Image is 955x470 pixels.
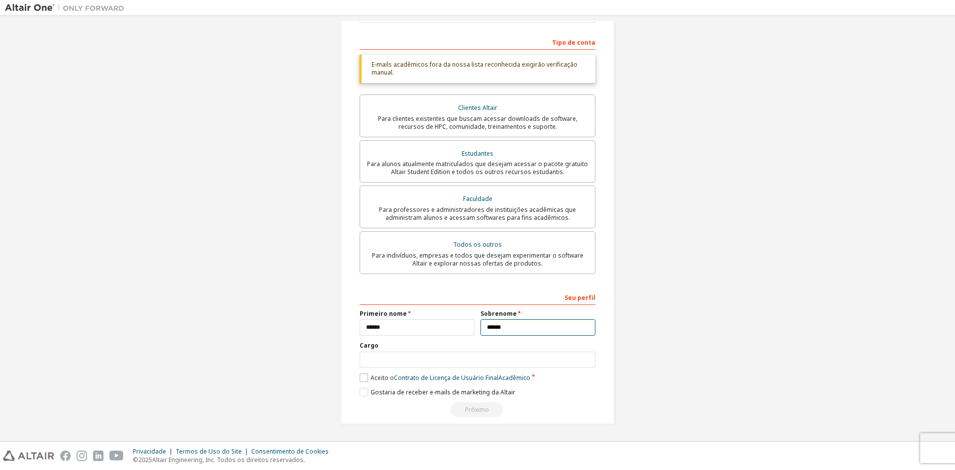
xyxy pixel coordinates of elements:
font: E-mails acadêmicos fora da nossa lista reconhecida exigirão verificação manual. [372,60,577,77]
font: Aceito o [371,374,394,382]
font: Estudantes [462,149,493,158]
font: Seu perfil [565,293,595,302]
font: Para professores e administradores de instituições acadêmicas que administram alunos e acessam so... [379,205,576,222]
font: Primeiro nome [360,309,407,318]
img: linkedin.svg [93,451,103,461]
font: 2025 [138,456,152,464]
img: altair_logo.svg [3,451,54,461]
img: Altair Um [5,3,129,13]
img: youtube.svg [109,451,124,461]
font: Privacidade [133,447,166,456]
div: Leia e aceite o CLUF para continuar [360,402,595,417]
font: Clientes Altair [458,103,497,112]
font: Contrato de Licença de Usuário Final [394,374,498,382]
font: Todos os outros [453,240,502,249]
font: Faculdade [463,194,492,203]
font: Para indivíduos, empresas e todos que desejam experimentar o software Altair e explorar nossas of... [372,251,583,268]
font: Para alunos atualmente matriculados que desejam acessar o pacote gratuito Altair Student Edition ... [367,160,588,176]
font: Consentimento de Cookies [251,447,329,456]
font: Cargo [360,341,379,350]
font: © [133,456,138,464]
img: instagram.svg [77,451,87,461]
font: Gostaria de receber e-mails de marketing da Altair [371,388,515,396]
font: Acadêmico [498,374,530,382]
font: Altair Engineering, Inc. Todos os direitos reservados. [152,456,305,464]
img: facebook.svg [60,451,71,461]
font: Tipo de conta [552,38,595,47]
font: Para clientes existentes que buscam acessar downloads de software, recursos de HPC, comunidade, t... [378,114,577,131]
font: Sobrenome [480,309,517,318]
font: Termos de Uso do Site [176,447,242,456]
